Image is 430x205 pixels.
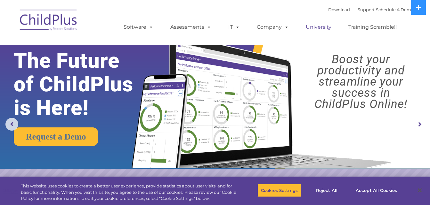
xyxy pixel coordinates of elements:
[222,21,246,34] a: IT
[413,183,427,197] button: Close
[328,7,350,12] a: Download
[257,184,301,197] button: Cookies Settings
[307,184,347,197] button: Reject All
[328,7,414,12] font: |
[299,21,338,34] a: University
[342,21,403,34] a: Training Scramble!!
[117,21,160,34] a: Software
[352,184,401,197] button: Accept All Cookies
[17,5,81,37] img: ChildPlus by Procare Solutions
[14,127,98,146] a: Request a Demo
[89,42,109,47] span: Last name
[358,7,375,12] a: Support
[21,183,237,202] div: This website uses cookies to create a better user experience, provide statistics about user visit...
[14,49,151,120] rs-layer: The Future of ChildPlus is Here!
[164,21,218,34] a: Assessments
[89,68,116,73] span: Phone number
[297,54,425,110] rs-layer: Boost your productivity and streamline your success in ChildPlus Online!
[376,7,414,12] a: Schedule A Demo
[250,21,295,34] a: Company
